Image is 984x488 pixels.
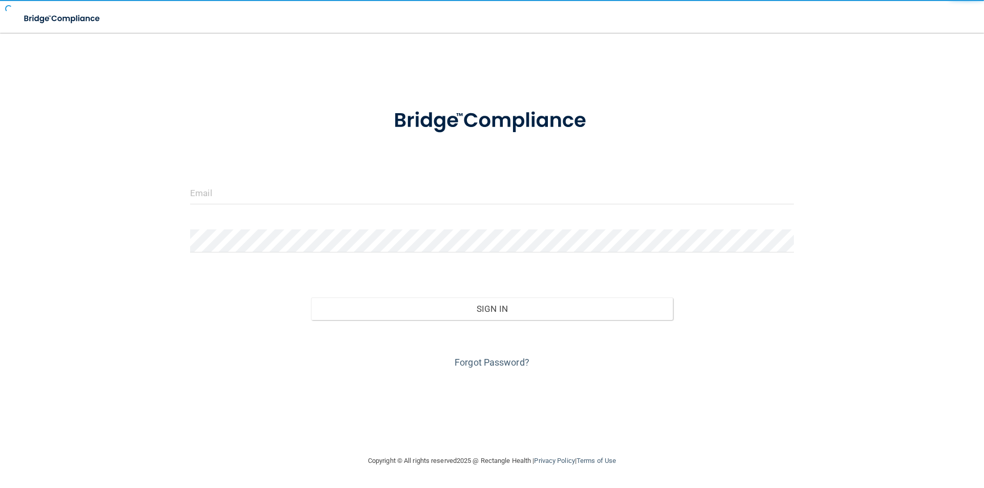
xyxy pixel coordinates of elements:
div: Copyright © All rights reserved 2025 @ Rectangle Health | | [305,444,679,477]
input: Email [190,181,794,204]
img: bridge_compliance_login_screen.278c3ca4.svg [373,94,611,147]
a: Privacy Policy [534,457,575,464]
a: Terms of Use [577,457,616,464]
button: Sign In [311,298,673,320]
a: Forgot Password? [455,357,529,368]
img: bridge_compliance_login_screen.278c3ca4.svg [15,8,110,29]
